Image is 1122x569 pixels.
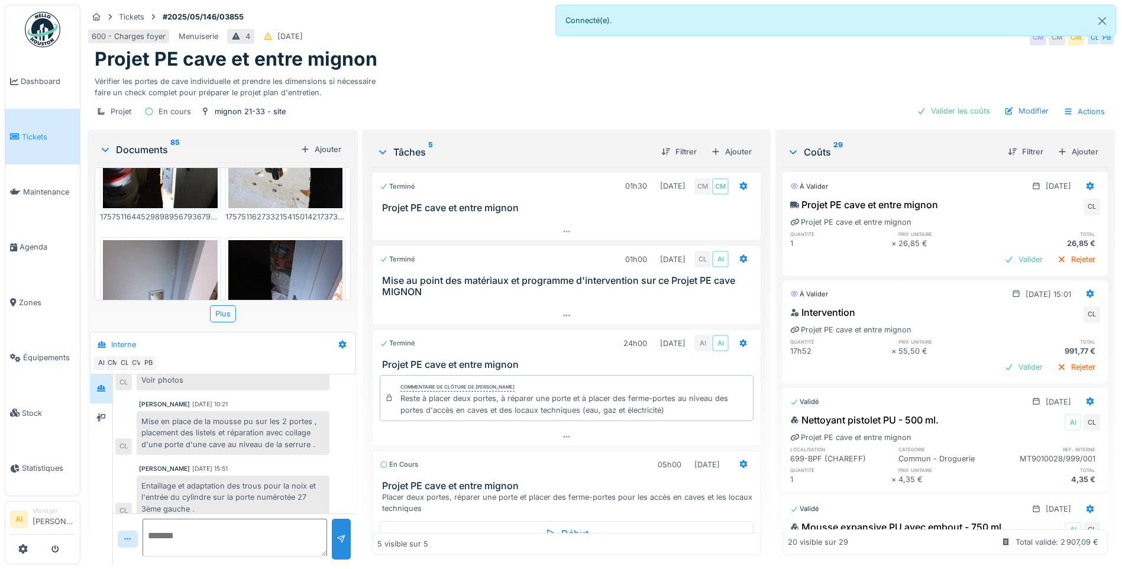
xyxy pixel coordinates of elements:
div: Plus [210,305,236,322]
div: Documents [99,143,296,157]
div: 17575116273321541501421737332879.jpg [225,211,346,222]
h3: Mise au point des matériaux et programme d'intervention sur ce Projet PE cave MIGNON [382,275,756,298]
div: × [891,474,899,485]
div: Terminé [380,182,415,192]
div: 600 - Charges foyer [92,31,166,42]
div: CL [115,503,132,519]
div: Projet PE cave et entre mignon [790,198,938,212]
div: 17h52 [790,345,891,357]
div: Voir photos [137,370,329,390]
div: 26,85 € [1000,238,1100,249]
div: AI [712,335,729,351]
div: Interne [111,339,136,350]
div: [DATE] [277,31,303,42]
div: 01h30 [625,180,647,192]
div: [DATE] 15:01 [1026,289,1071,300]
div: Valider les coûts [912,103,995,119]
div: Valider [1000,251,1047,267]
div: 4 [245,31,250,42]
div: Filtrer [1003,144,1048,160]
span: Équipements [23,352,75,363]
div: MT9010028/999/001 [1000,453,1100,464]
h6: prix unitaire [898,466,999,474]
div: Rejeter [1052,251,1100,267]
div: En cours [159,106,191,117]
div: Ajouter [706,144,756,160]
div: Projet PE cave et entre mignon [790,324,911,335]
div: Tickets [119,11,144,22]
div: 01h00 [625,254,647,265]
div: Valider [1000,359,1047,375]
div: CM [694,178,711,195]
h3: Projet PE cave et entre mignon [382,202,756,214]
div: Nettoyant pistolet PU - 500 ml. [790,413,939,427]
h1: Projet PE cave et entre mignon [95,48,377,70]
h6: prix unitaire [898,338,999,345]
h6: ref. interne [1000,445,1100,453]
div: Intervention [790,305,855,319]
div: Filtrer [657,144,701,160]
div: CL [115,374,132,390]
div: AI [93,355,109,371]
div: Début [380,521,754,546]
div: Mousse expansive PU avec embout - 750 ml. [790,520,1004,534]
div: CV [128,355,145,371]
div: CL [1087,29,1103,46]
div: Connecté(e). [555,5,1117,36]
a: Statistiques [5,441,80,496]
div: CM [1068,29,1084,46]
h6: total [1000,466,1100,474]
div: 1 [790,238,891,249]
div: [DATE] [1046,396,1071,408]
a: Zones [5,275,80,330]
div: mignon 21-33 - site [215,106,286,117]
span: Zones [19,297,75,308]
div: 4,35 € [1000,474,1100,485]
li: [PERSON_NAME] [33,506,75,532]
div: 24h00 [623,338,647,349]
span: Maintenance [23,186,75,198]
span: Tickets [22,131,75,143]
h6: quantité [790,230,891,238]
div: [DATE] 10:21 [192,400,228,409]
div: CL [1084,414,1100,431]
div: Ajouter [296,141,346,157]
div: [DATE] 15:51 [192,464,228,473]
div: Terminé [380,254,415,264]
div: PB [140,355,157,371]
span: Statistiques [22,463,75,474]
div: 20 visible sur 29 [788,536,848,548]
h6: total [1000,230,1100,238]
a: AI Manager[PERSON_NAME] [10,506,75,535]
li: AI [10,510,28,528]
div: [DATE] [660,254,686,265]
div: Projet PE cave et entre mignon [790,432,911,443]
h6: total [1000,338,1100,345]
div: Vérifier les portes de cave individuelle et prendre les dimensions si nécessaire faire un check c... [95,71,1108,98]
div: 4,35 € [898,474,999,485]
a: Dashboard [5,54,80,109]
div: CM [712,178,729,195]
sup: 5 [428,145,433,159]
div: CM [105,355,121,371]
h6: quantité [790,466,891,474]
a: Agenda [5,219,80,274]
div: 991,77 € [1000,345,1100,357]
div: À valider [790,182,828,192]
div: AI [694,335,711,351]
span: Stock [22,408,75,419]
a: Maintenance [5,164,80,219]
span: Agenda [20,241,75,253]
h6: catégorie [898,445,999,453]
h6: prix unitaire [898,230,999,238]
div: CL [1084,522,1100,538]
div: En cours [380,460,418,470]
a: Équipements [5,330,80,385]
div: Total validé: 2 907,09 € [1016,536,1098,548]
div: [DATE] [1046,503,1071,515]
div: Ajouter [1053,144,1103,160]
div: × [891,345,899,357]
div: Commun - Droguerie [898,453,999,464]
div: [PERSON_NAME] [139,400,190,409]
a: Tickets [5,109,80,164]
